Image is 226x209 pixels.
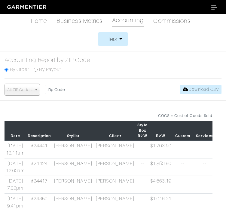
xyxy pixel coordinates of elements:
td: $1,703.90 [149,140,173,158]
td: [PERSON_NAME] [94,158,136,176]
h5: Accounting Report by ZIP Code [5,56,221,63]
td: -- [193,140,216,158]
div: COGS = Cost of Goods Sold [5,113,212,118]
td: [PERSON_NAME] [52,140,94,158]
td: $1,850.90 [149,158,173,176]
a: #24350 [31,196,47,201]
img: garmentier-logo-header-white-b43fb05a5012e4ada735d5af1a66efaba907eab6374d6393d1fbf88cb4ef424d.png [5,3,50,11]
th: R2W [149,121,173,140]
a: Business Metrics [56,15,102,27]
th: Date [5,121,26,140]
button: Filters [98,32,127,46]
th: Custom [173,121,193,140]
label: By Payout [39,66,61,73]
th: Services [193,121,216,140]
input: Zip Code [45,85,101,94]
td: -- [193,176,216,194]
td: [PERSON_NAME] [52,158,94,176]
td: -- [136,158,149,176]
td: $4,663.19 [149,176,173,194]
label: By Order [10,66,29,73]
th: Style Box R2W [136,121,149,140]
td: -- [136,140,149,158]
button: Toggle navigation [207,2,221,11]
a: #24441 [31,143,47,149]
th: Client [94,121,136,140]
td: -- [193,158,216,176]
td: [PERSON_NAME] [52,176,94,194]
th: Stylist [52,121,94,140]
a: Home [31,15,47,27]
img: menu_icon-7755f865694eea3fb4fb14317b3345316082ae68df1676627169483aed1b22b2.svg [211,5,217,10]
td: [DATE] 12:11am [5,140,26,158]
th: Description [26,121,52,140]
td: [DATE] 7:02pm [5,176,26,194]
a: Accounting [112,14,144,27]
td: [DATE] 12:00am [5,158,26,176]
td: [PERSON_NAME] [94,140,136,158]
a: Commissions [153,15,191,27]
td: -- [173,158,193,176]
td: -- [136,176,149,194]
a: #24424 [31,161,47,166]
td: [PERSON_NAME] [94,176,136,194]
a: Download CSV [180,85,221,94]
td: -- [173,176,193,194]
td: -- [173,140,193,158]
span: All ZIP Codes [7,84,32,96]
a: #24417 [31,178,47,184]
